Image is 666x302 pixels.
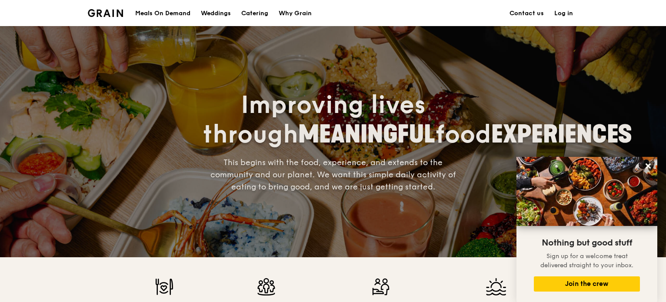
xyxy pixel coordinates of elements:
[298,120,435,149] span: MEANINGFUL
[549,0,578,27] a: Log in
[279,0,312,27] div: Why Grain
[504,0,549,27] a: Contact us
[228,278,304,295] img: Bringing people together
[88,9,123,17] img: Grain
[203,90,632,149] span: Improving lives through food
[241,0,268,27] div: Catering
[540,252,633,269] span: Sign up for a welcome treat delivered straight to your inbox.
[135,0,190,27] div: Meals On Demand
[542,238,632,248] span: Nothing but good stuff
[201,0,231,27] div: Weddings
[458,278,535,295] img: Taking care of the planet
[335,278,427,295] img: Supporting local communities
[491,120,632,149] span: EXPERIENCES
[196,0,236,27] a: Weddings
[516,157,657,226] img: DSC07876-Edit02-Large.jpeg
[210,158,456,192] span: This begins with the food, experience, and extends to the community and our planet. We want this ...
[534,276,640,292] button: Join the crew
[273,0,317,27] a: Why Grain
[236,0,273,27] a: Catering
[131,278,197,295] img: Making healthy, tasty
[641,159,655,173] button: Close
